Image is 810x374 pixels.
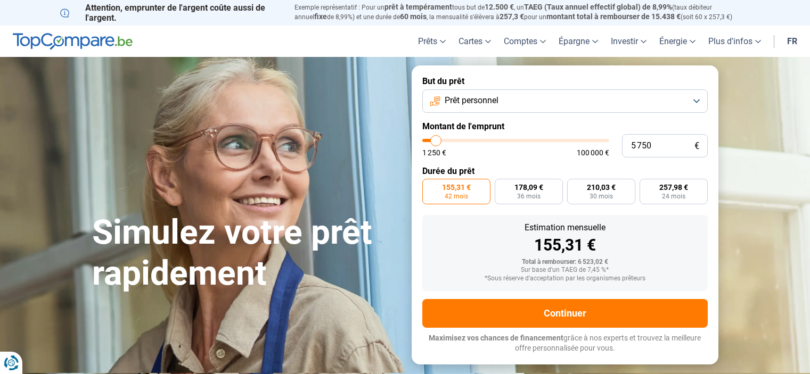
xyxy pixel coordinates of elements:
span: montant total à rembourser de 15.438 € [546,12,681,21]
img: TopCompare [13,33,133,50]
span: 100 000 € [577,149,609,156]
p: Exemple représentatif : Pour un tous but de , un (taux débiteur annuel de 8,99%) et une durée de ... [294,3,750,22]
span: 36 mois [517,193,541,200]
span: TAEG (Taux annuel effectif global) de 8,99% [524,3,672,11]
a: Cartes [452,26,497,57]
span: 42 mois [445,193,468,200]
span: 178,09 € [514,184,543,191]
div: *Sous réserve d'acceptation par les organismes prêteurs [431,275,699,282]
a: Investir [604,26,653,57]
label: Durée du prêt [422,166,708,176]
label: Montant de l'emprunt [422,121,708,131]
h1: Simulez votre prêt rapidement [92,212,399,294]
a: Énergie [653,26,702,57]
div: Sur base d'un TAEG de 7,45 %* [431,267,699,274]
button: Continuer [422,299,708,328]
span: fixe [314,12,327,21]
span: 12.500 € [485,3,514,11]
a: Plus d'infos [702,26,767,57]
p: Attention, emprunter de l'argent coûte aussi de l'argent. [60,3,282,23]
a: Prêts [412,26,452,57]
span: € [694,142,699,151]
span: Prêt personnel [445,95,498,106]
span: 30 mois [590,193,613,200]
div: Estimation mensuelle [431,223,699,232]
span: 210,03 € [587,184,616,191]
span: prêt à tempérament [384,3,452,11]
label: But du prêt [422,76,708,86]
span: 257,3 € [500,12,524,21]
div: Total à rembourser: 6 523,02 € [431,259,699,266]
span: Maximisez vos chances de financement [429,334,563,342]
button: Prêt personnel [422,89,708,113]
span: 257,98 € [659,184,688,191]
div: 155,31 € [431,237,699,253]
span: 60 mois [400,12,427,21]
span: 1 250 € [422,149,446,156]
a: fr [781,26,804,57]
a: Comptes [497,26,552,57]
a: Épargne [552,26,604,57]
span: 155,31 € [442,184,471,191]
span: 24 mois [662,193,685,200]
p: grâce à nos experts et trouvez la meilleure offre personnalisée pour vous. [422,333,708,354]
